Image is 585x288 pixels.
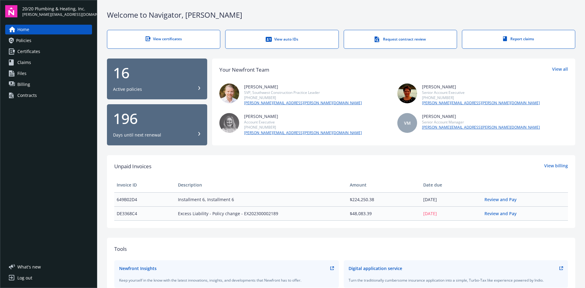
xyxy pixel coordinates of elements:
[114,192,175,206] td: 649B02D4
[119,36,208,41] div: View certificates
[17,25,29,34] span: Home
[113,66,201,80] div: 16
[421,178,482,192] th: Date due
[397,84,417,103] img: photo
[114,245,568,253] div: Tools
[349,278,563,283] div: Turn the traditionally cumbersome insurance application into a simple, Turbo-Tax like experience ...
[5,5,17,17] img: navigator-logo.svg
[244,119,362,125] div: Account Executive
[422,84,540,90] div: [PERSON_NAME]
[113,132,161,138] div: Days until next renewal
[113,86,142,92] div: Active policies
[422,95,540,100] div: [PHONE_NUMBER]
[422,113,540,119] div: [PERSON_NAME]
[422,100,540,106] a: [PERSON_NAME][EMAIL_ADDRESS][PERSON_NAME][DOMAIN_NAME]
[17,58,31,67] span: Claims
[17,47,40,56] span: Certificates
[17,69,27,78] span: Files
[244,84,362,90] div: [PERSON_NAME]
[175,178,347,192] th: Description
[5,80,92,89] a: Billing
[244,100,362,106] a: [PERSON_NAME][EMAIL_ADDRESS][PERSON_NAME][DOMAIN_NAME]
[107,104,207,145] button: 196Days until next renewal
[484,211,521,216] a: Review and Pay
[5,91,92,100] a: Contracts
[178,210,345,217] span: Excess Liability - Policy change - EX202300002189
[244,125,362,130] div: [PHONE_NUMBER]
[422,90,540,95] div: Senior Account Executive
[421,192,482,206] td: [DATE]
[22,12,92,17] span: [PERSON_NAME][EMAIL_ADDRESS][DOMAIN_NAME]
[107,59,207,100] button: 16Active policies
[5,36,92,45] a: Policies
[244,90,362,95] div: SVP, Southwest Construction Practice Leader
[422,125,540,130] a: [PERSON_NAME][EMAIL_ADDRESS][PERSON_NAME][DOMAIN_NAME]
[5,69,92,78] a: Files
[244,130,362,136] a: [PERSON_NAME][EMAIL_ADDRESS][PERSON_NAME][DOMAIN_NAME]
[178,196,345,203] span: Installment 6, Installment 6
[114,162,151,170] span: Unpaid Invoices
[5,264,51,270] button: What's new
[219,66,269,74] div: Your Newfront Team
[114,206,175,220] td: DE3368C4
[219,113,239,133] img: photo
[244,113,362,119] div: [PERSON_NAME]
[422,119,540,125] div: Senior Account Manager
[244,95,362,100] div: [PHONE_NUMBER]
[462,30,575,49] a: Report claims
[5,58,92,67] a: Claims
[544,162,568,170] a: View billing
[17,91,37,100] div: Contracts
[225,30,339,49] a: View auto IDs
[17,273,32,283] div: Log out
[107,10,575,20] div: Welcome to Navigator , [PERSON_NAME]
[114,178,175,192] th: Invoice ID
[347,178,421,192] th: Amount
[474,36,563,41] div: Report claims
[404,120,411,126] span: VM
[16,36,31,45] span: Policies
[238,36,326,42] div: View auto IDs
[5,25,92,34] a: Home
[5,47,92,56] a: Certificates
[552,66,568,74] a: View all
[347,192,421,206] td: $224,250.38
[484,197,521,202] a: Review and Pay
[17,80,30,89] span: Billing
[219,84,239,103] img: photo
[119,265,157,272] div: Newfront Insights
[349,265,402,272] div: Digital application service
[347,206,421,220] td: $48,083.39
[356,36,445,42] div: Request contract review
[22,5,92,17] button: 20/20 Plumbing & Heating, Inc.[PERSON_NAME][EMAIL_ADDRESS][DOMAIN_NAME]
[113,111,201,126] div: 196
[17,264,41,270] span: What ' s new
[119,278,334,283] div: Keep yourself in the know with the latest innovations, insights, and developments that Newfront h...
[344,30,457,49] a: Request contract review
[107,30,220,49] a: View certificates
[22,5,92,12] span: 20/20 Plumbing & Heating, Inc.
[421,206,482,220] td: [DATE]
